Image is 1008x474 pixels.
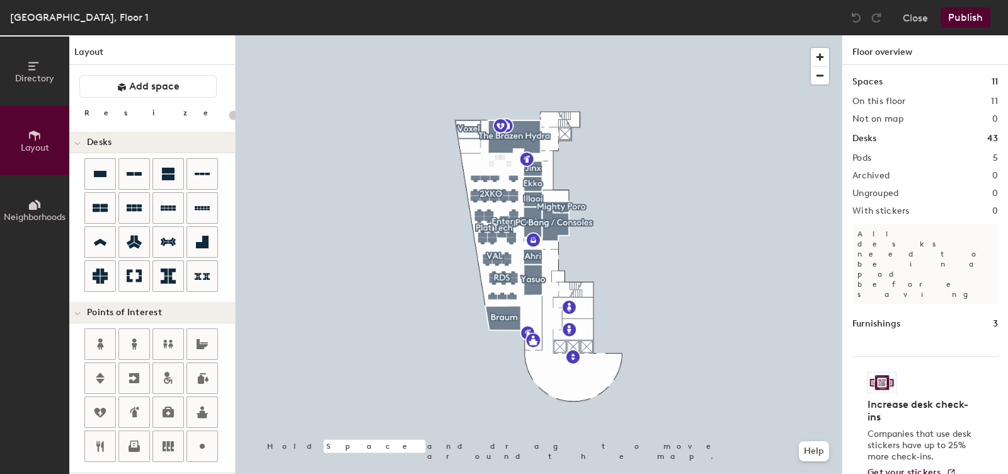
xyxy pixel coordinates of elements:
[10,9,149,25] div: [GEOGRAPHIC_DATA], Floor 1
[852,317,900,331] h1: Furnishings
[852,188,899,199] h2: Ungrouped
[79,75,217,98] button: Add space
[987,132,998,146] h1: 43
[992,188,998,199] h2: 0
[87,308,162,318] span: Points of Interest
[868,398,975,424] h4: Increase desk check-ins
[868,372,896,393] img: Sticker logo
[993,153,998,163] h2: 5
[870,11,883,24] img: Redo
[87,137,112,147] span: Desks
[852,206,910,216] h2: With stickers
[992,171,998,181] h2: 0
[4,212,66,223] span: Neighborhoods
[850,11,862,24] img: Undo
[993,317,998,331] h1: 3
[84,108,224,118] div: Resize
[842,35,1008,65] h1: Floor overview
[21,142,49,153] span: Layout
[868,429,975,463] p: Companies that use desk stickers have up to 25% more check-ins.
[852,132,876,146] h1: Desks
[852,75,883,89] h1: Spaces
[903,8,928,28] button: Close
[852,96,906,107] h2: On this floor
[799,441,829,461] button: Help
[991,96,998,107] h2: 11
[992,75,998,89] h1: 11
[69,45,235,65] h1: Layout
[852,171,890,181] h2: Archived
[852,224,998,304] p: All desks need to be in a pod before saving
[992,114,998,124] h2: 0
[941,8,990,28] button: Publish
[129,80,180,93] span: Add space
[852,114,903,124] h2: Not on map
[992,206,998,216] h2: 0
[15,73,54,84] span: Directory
[852,153,871,163] h2: Pods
